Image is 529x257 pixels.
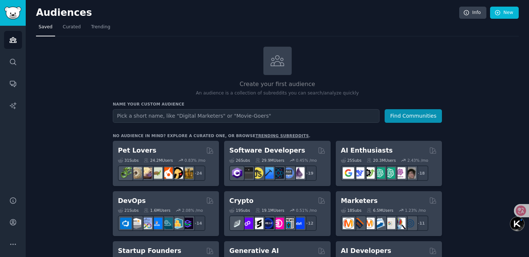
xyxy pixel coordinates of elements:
div: 0.83 % /mo [184,158,205,163]
img: 0xPolygon [242,218,253,229]
img: PetAdvice [172,167,183,179]
div: + 12 [301,215,317,231]
div: 2.43 % /mo [407,158,428,163]
img: content_marketing [343,218,354,229]
img: AskMarketing [363,218,375,229]
div: 19.1M Users [255,208,284,213]
h2: DevOps [118,196,146,206]
h2: Generative AI [229,246,279,256]
img: bigseo [353,218,364,229]
span: Trending [91,24,110,31]
img: chatgpt_prompts_ [384,167,395,179]
img: web3 [262,218,274,229]
img: elixir [293,167,305,179]
img: googleads [384,218,395,229]
h2: Crypto [229,196,253,206]
div: + 18 [413,165,428,181]
a: Saved [36,21,55,36]
div: + 14 [190,215,205,231]
img: iOSProgramming [262,167,274,179]
img: cockatiel [161,167,173,179]
div: 0.51 % /mo [296,208,317,213]
img: platformengineering [161,218,173,229]
div: 18 Sub s [341,208,361,213]
div: 31 Sub s [118,158,138,163]
img: reactnative [273,167,284,179]
img: Docker_DevOps [141,218,152,229]
div: 21 Sub s [118,208,138,213]
div: 26 Sub s [229,158,250,163]
img: csharp [231,167,243,179]
img: defi_ [293,218,305,229]
div: 29.9M Users [255,158,284,163]
img: ArtificalIntelligence [404,167,416,179]
a: Info [459,7,486,19]
img: dogbreed [182,167,193,179]
div: 25 Sub s [341,158,361,163]
div: No audience in mind? Explore a curated one, or browse . [113,133,310,138]
img: defiblockchain [273,218,284,229]
img: chatgpt_promptDesign [374,167,385,179]
span: Saved [39,24,53,31]
span: Curated [63,24,81,31]
img: ethstaker [252,218,263,229]
img: aws_cdk [172,218,183,229]
h2: Create your first audience [113,80,442,89]
img: CryptoNews [283,218,294,229]
img: AskComputerScience [283,167,294,179]
div: 2.08 % /mo [182,208,203,213]
h2: AI Enthusiasts [341,146,393,155]
a: Trending [89,21,113,36]
h2: Audiences [36,7,459,19]
img: AItoolsCatalog [363,167,375,179]
img: ballpython [130,167,142,179]
img: learnjavascript [252,167,263,179]
div: 1.23 % /mo [405,208,426,213]
img: software [242,167,253,179]
a: New [490,7,519,19]
h2: Software Developers [229,146,305,155]
a: Curated [60,21,83,36]
h2: Startup Founders [118,246,181,256]
img: MarketingResearch [394,218,406,229]
img: OnlineMarketing [404,218,416,229]
a: trending subreddits [255,133,309,138]
div: 6.5M Users [367,208,393,213]
img: turtle [151,167,162,179]
img: azuredevops [120,218,132,229]
img: PlatformEngineers [182,218,193,229]
img: herpetology [120,167,132,179]
h2: Pet Lovers [118,146,156,155]
img: DeepSeek [353,167,364,179]
div: + 19 [301,165,317,181]
div: 24.2M Users [144,158,173,163]
div: 20.3M Users [367,158,396,163]
div: 1.6M Users [144,208,170,213]
h3: Name your custom audience [113,101,442,107]
img: AWS_Certified_Experts [130,218,142,229]
button: Find Communities [385,109,442,123]
img: DevOpsLinks [151,218,162,229]
div: 0.45 % /mo [296,158,317,163]
img: ethfinance [231,218,243,229]
p: An audience is a collection of subreddits you can search/analyze quickly [113,90,442,97]
h2: Marketers [341,196,378,206]
div: + 24 [190,165,205,181]
img: GoogleGeminiAI [343,167,354,179]
input: Pick a short name, like "Digital Marketers" or "Movie-Goers" [113,109,379,123]
h2: AI Developers [341,246,391,256]
img: OpenAIDev [394,167,406,179]
img: Emailmarketing [374,218,385,229]
img: leopardgeckos [141,167,152,179]
img: GummySearch logo [4,7,21,19]
div: + 11 [413,215,428,231]
div: 19 Sub s [229,208,250,213]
